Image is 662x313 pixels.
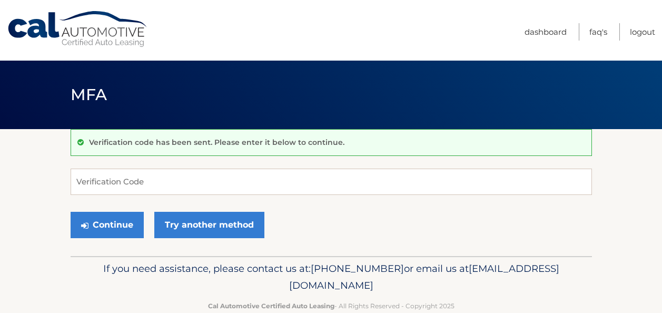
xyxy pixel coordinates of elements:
p: Verification code has been sent. Please enter it below to continue. [89,138,344,147]
p: If you need assistance, please contact us at: or email us at [77,260,585,294]
a: FAQ's [589,23,607,41]
input: Verification Code [71,169,592,195]
span: MFA [71,85,107,104]
button: Continue [71,212,144,238]
a: Logout [630,23,655,41]
p: - All Rights Reserved - Copyright 2025 [77,300,585,311]
a: Dashboard [525,23,567,41]
a: Cal Automotive [7,11,149,48]
span: [EMAIL_ADDRESS][DOMAIN_NAME] [289,262,559,291]
a: Try another method [154,212,264,238]
span: [PHONE_NUMBER] [311,262,404,275]
strong: Cal Automotive Certified Auto Leasing [208,302,334,310]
